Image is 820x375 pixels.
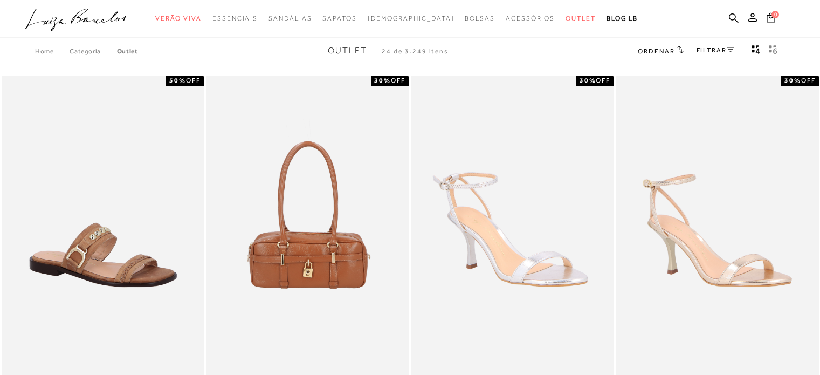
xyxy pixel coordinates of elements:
a: BLOG LB [607,9,638,29]
span: 24 de 3.249 itens [382,47,449,55]
span: Sandálias [268,15,312,22]
span: Sapatos [322,15,356,22]
span: OFF [391,77,405,84]
span: BLOG LB [607,15,638,22]
strong: 30% [374,77,391,84]
a: noSubCategoriesText [566,9,596,29]
a: noSubCategoriesText [322,9,356,29]
span: Outlet [328,46,367,56]
a: noSubCategoriesText [465,9,495,29]
span: Acessórios [506,15,555,22]
span: [DEMOGRAPHIC_DATA] [368,15,454,22]
button: Mostrar 4 produtos por linha [748,44,763,58]
span: Ordenar [638,47,674,55]
span: Outlet [566,15,596,22]
a: FILTRAR [697,46,734,54]
a: Home [35,47,70,55]
span: OFF [596,77,610,84]
span: Bolsas [465,15,495,22]
span: OFF [186,77,201,84]
button: gridText6Desc [766,44,781,58]
button: 0 [763,12,778,26]
a: Categoria [70,47,116,55]
a: noSubCategoriesText [212,9,258,29]
strong: 30% [580,77,596,84]
span: 0 [771,11,779,18]
a: noSubCategoriesText [506,9,555,29]
a: noSubCategoriesText [155,9,202,29]
span: OFF [801,77,816,84]
a: Outlet [117,47,138,55]
span: Essenciais [212,15,258,22]
a: noSubCategoriesText [268,9,312,29]
strong: 30% [784,77,801,84]
span: Verão Viva [155,15,202,22]
a: noSubCategoriesText [368,9,454,29]
strong: 50% [169,77,186,84]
